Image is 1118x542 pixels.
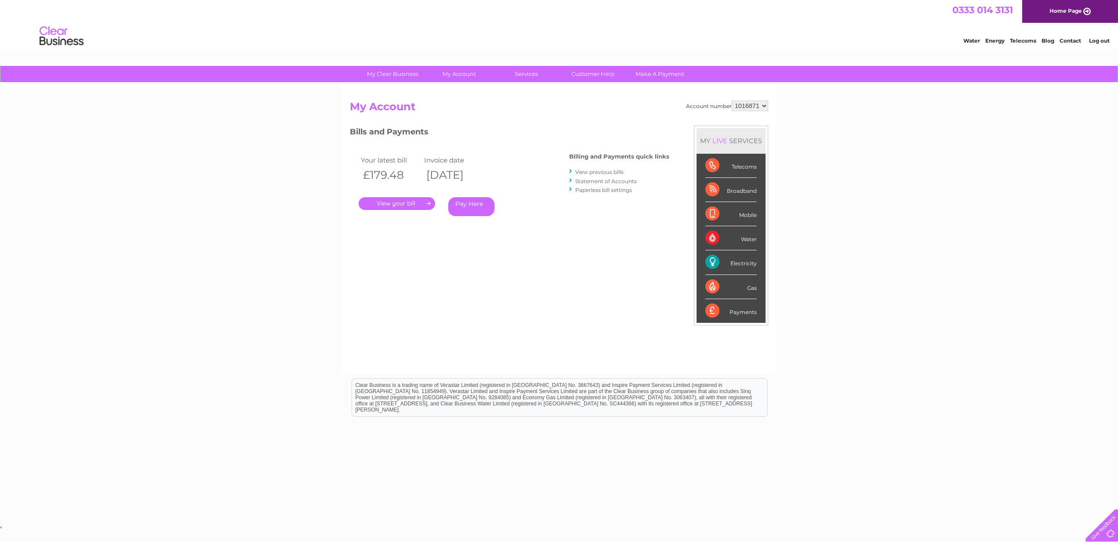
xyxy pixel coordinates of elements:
[352,5,767,43] div: Clear Business is a trading name of Verastar Limited (registered in [GEOGRAPHIC_DATA] No. 3667643...
[705,250,757,275] div: Electricity
[686,101,768,111] div: Account number
[1089,37,1110,44] a: Log out
[575,169,624,175] a: View previous bills
[359,154,422,166] td: Your latest bill
[705,226,757,250] div: Water
[952,4,1013,15] a: 0333 014 3131
[356,66,429,82] a: My Clear Business
[423,66,496,82] a: My Account
[569,153,669,160] h4: Billing and Payments quick links
[624,66,696,82] a: Make A Payment
[350,126,669,141] h3: Bills and Payments
[705,154,757,178] div: Telecoms
[448,197,494,216] a: Pay Here
[359,197,435,210] a: .
[575,187,632,193] a: Paperless bill settings
[705,299,757,323] div: Payments
[705,178,757,202] div: Broadband
[575,178,637,184] a: Statement of Accounts
[705,202,757,226] div: Mobile
[490,66,563,82] a: Services
[1042,37,1054,44] a: Blog
[39,23,84,50] img: logo.png
[705,275,757,299] div: Gas
[422,154,485,166] td: Invoice date
[985,37,1005,44] a: Energy
[697,128,766,153] div: MY SERVICES
[422,166,485,184] th: [DATE]
[350,101,768,117] h2: My Account
[557,66,629,82] a: Customer Help
[1060,37,1081,44] a: Contact
[359,166,422,184] th: £179.48
[963,37,980,44] a: Water
[1010,37,1036,44] a: Telecoms
[711,137,729,145] div: LIVE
